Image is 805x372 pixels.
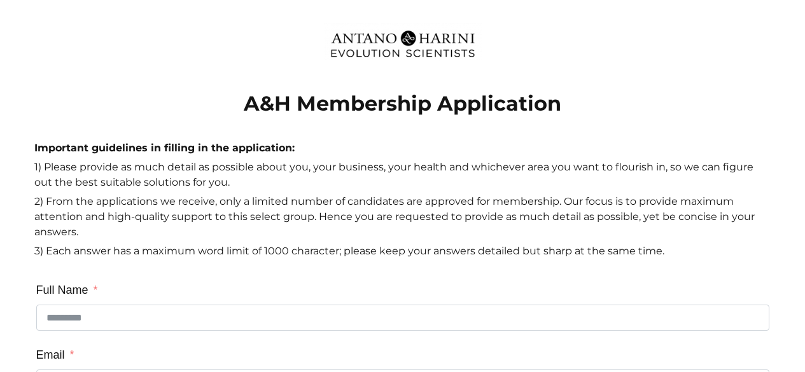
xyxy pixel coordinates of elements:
p: 1) Please provide as much detail as possible about you, your business, your health and whichever ... [34,160,771,194]
label: Full Name [36,279,98,301]
label: Email [36,343,74,366]
p: 2) From the applications we receive, only a limited number of candidates are approved for members... [34,194,771,244]
img: Evolution-Scientist (2) [324,22,482,65]
p: 3) Each answer has a maximum word limit of 1000 character; please keep your answers detailed but ... [34,244,771,263]
strong: Important guidelines in filling in the application: [34,142,295,154]
strong: A&H Membership Application [244,91,561,116]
